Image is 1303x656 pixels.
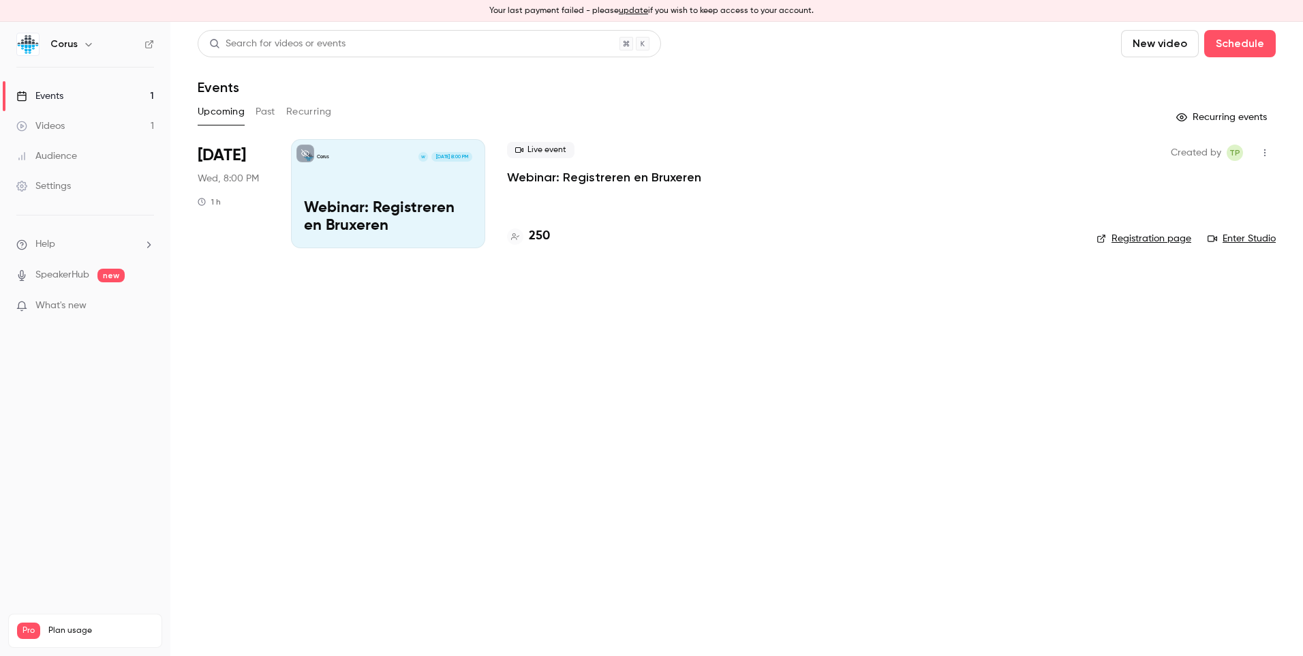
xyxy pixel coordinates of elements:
[1170,106,1276,128] button: Recurring events
[418,151,429,162] div: W
[1171,145,1221,161] span: Created by
[16,89,63,103] div: Events
[198,101,245,123] button: Upcoming
[198,196,221,207] div: 1 h
[198,139,269,248] div: Sep 3 Wed, 8:00 PM (Europe/Amsterdam)
[17,33,39,55] img: Corus
[507,142,574,158] span: Live event
[16,179,71,193] div: Settings
[1097,232,1191,245] a: Registration page
[35,268,89,282] a: SpeakerHub
[50,38,78,51] h6: Corus
[1121,30,1199,57] button: New video
[198,172,259,185] span: Wed, 8:00 PM
[35,299,87,313] span: What's new
[507,227,550,245] a: 250
[97,269,125,282] span: new
[256,101,275,123] button: Past
[1227,145,1243,161] span: Tessa Peters
[198,79,239,95] h1: Events
[198,145,246,166] span: [DATE]
[431,152,472,162] span: [DATE] 8:00 PM
[16,119,65,133] div: Videos
[529,227,550,245] h4: 250
[1204,30,1276,57] button: Schedule
[48,625,153,636] span: Plan usage
[16,237,154,252] li: help-dropdown-opener
[507,169,701,185] a: Webinar: Registreren en Bruxeren
[1229,145,1240,161] span: TP
[1208,232,1276,245] a: Enter Studio
[304,200,472,235] p: Webinar: Registreren en Bruxeren
[489,5,814,17] p: Your last payment failed - please if you wish to keep access to your account.
[317,153,329,160] p: Corus
[619,5,648,17] button: update
[286,101,332,123] button: Recurring
[17,623,40,639] span: Pro
[35,237,55,252] span: Help
[291,139,485,248] a: Webinar: Registreren en BruxerenCorusW[DATE] 8:00 PMWebinar: Registreren en Bruxeren
[16,149,77,163] div: Audience
[209,37,346,51] div: Search for videos or events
